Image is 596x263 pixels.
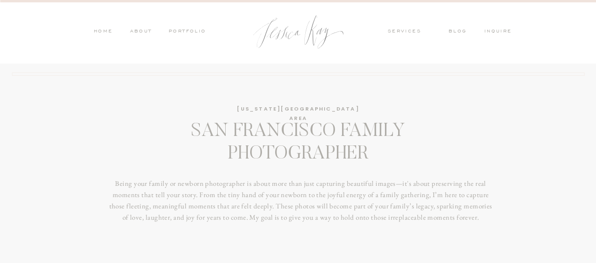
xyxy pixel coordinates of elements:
[388,28,434,36] a: services
[167,28,206,36] a: PORTFOLIO
[229,104,367,114] h3: [US_STATE][GEOGRAPHIC_DATA] area
[128,28,152,36] a: ABOUT
[106,178,495,261] h3: Being your family or newborn photographer is about more than just capturing beautiful images—it's...
[93,28,113,36] a: HOME
[449,28,473,36] a: blog
[113,120,483,170] h3: SAN FRANCISCO FAMILY PHOTOGRAPHER
[484,28,516,36] a: inquire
